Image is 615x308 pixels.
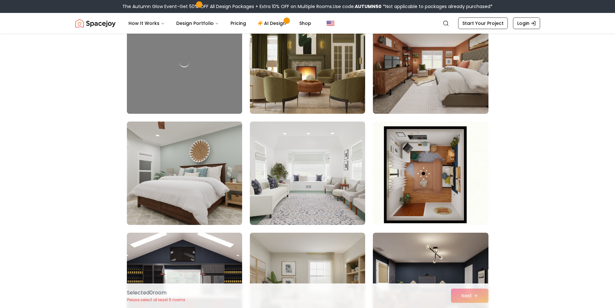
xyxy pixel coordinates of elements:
a: Spacejoy [75,17,116,30]
img: Spacejoy Logo [75,17,116,30]
span: *Not applicable to packages already purchased* [382,3,493,10]
a: AI Design [252,17,293,30]
img: Room room-49 [127,122,242,225]
a: Start Your Project [458,17,508,29]
p: Please select at least 5 rooms [127,297,185,303]
button: Design Portfolio [171,17,224,30]
div: The Autumn Glow Event-Get 50% OFF All Design Packages + Extra 10% OFF on Multiple Rooms. [122,3,493,10]
img: Room room-50 [250,122,365,225]
p: Selected 0 room [127,289,185,297]
nav: Main [123,17,316,30]
a: Shop [294,17,316,30]
a: Pricing [225,17,251,30]
a: Login [513,17,540,29]
span: Use code: [333,3,382,10]
b: AUTUMN50 [355,3,382,10]
img: Room room-51 [370,119,491,228]
nav: Global [75,13,540,34]
img: Room room-47 [250,10,365,114]
button: How It Works [123,17,170,30]
img: United States [327,19,334,27]
img: Room room-48 [373,10,488,114]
